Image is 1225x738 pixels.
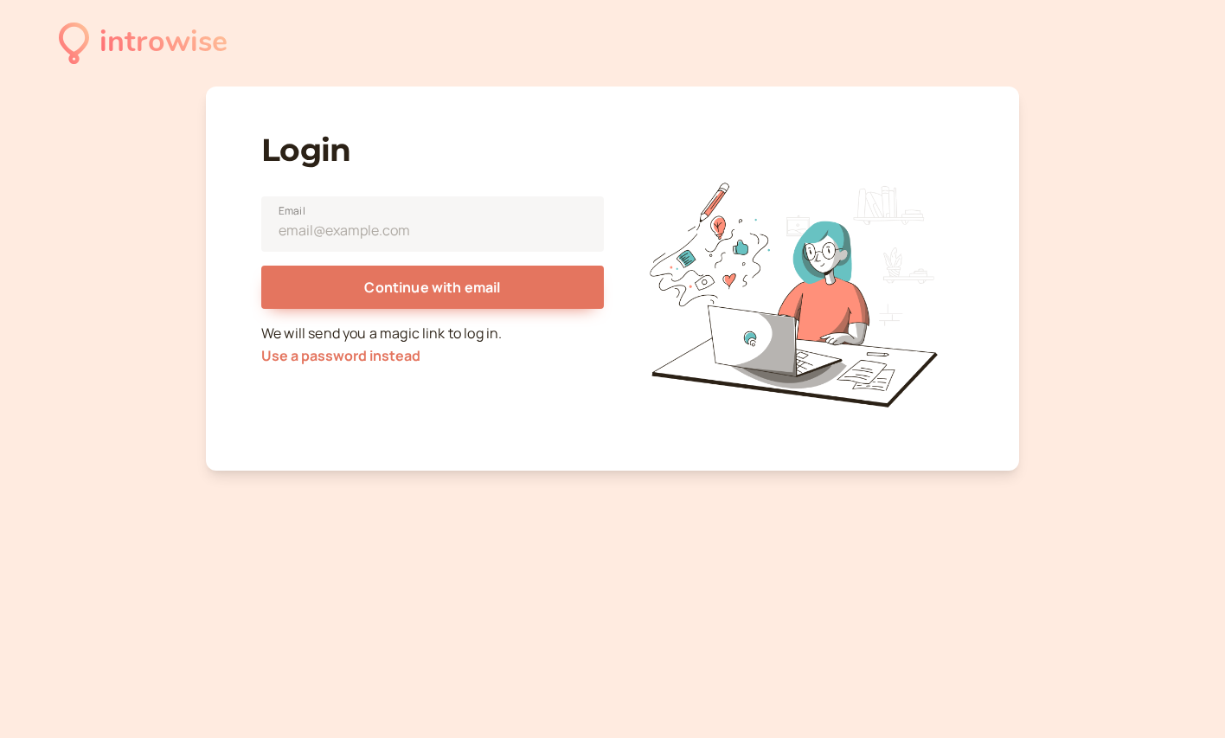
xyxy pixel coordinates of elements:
[261,132,604,169] h1: Login
[59,19,228,67] a: introwise
[261,266,604,309] button: Continue with email
[261,196,604,252] input: Email
[279,202,305,220] span: Email
[261,323,604,368] p: We will send you a magic link to log in.
[99,19,228,67] div: introwise
[261,348,420,363] button: Use a password instead
[364,278,500,297] span: Continue with email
